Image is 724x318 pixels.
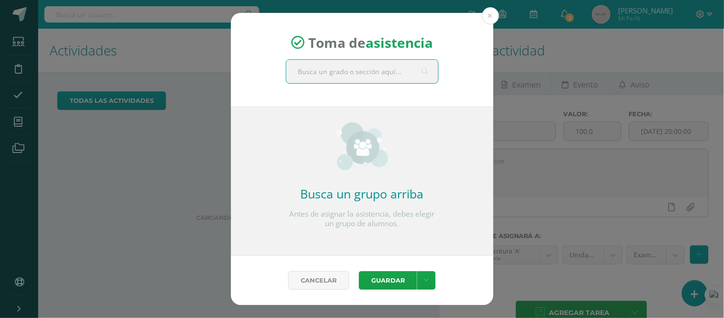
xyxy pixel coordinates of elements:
[366,33,433,52] strong: asistencia
[286,209,439,229] p: Antes de asignar la asistencia, debes elegir un grupo de alumnos.
[286,60,438,83] input: Busca un grado o sección aquí...
[288,271,349,290] a: Cancelar
[359,271,417,290] button: Guardar
[336,122,388,170] img: groups_small.png
[308,33,433,52] span: Toma de
[286,186,439,202] h2: Busca un grupo arriba
[482,7,499,24] button: Close (Esc)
